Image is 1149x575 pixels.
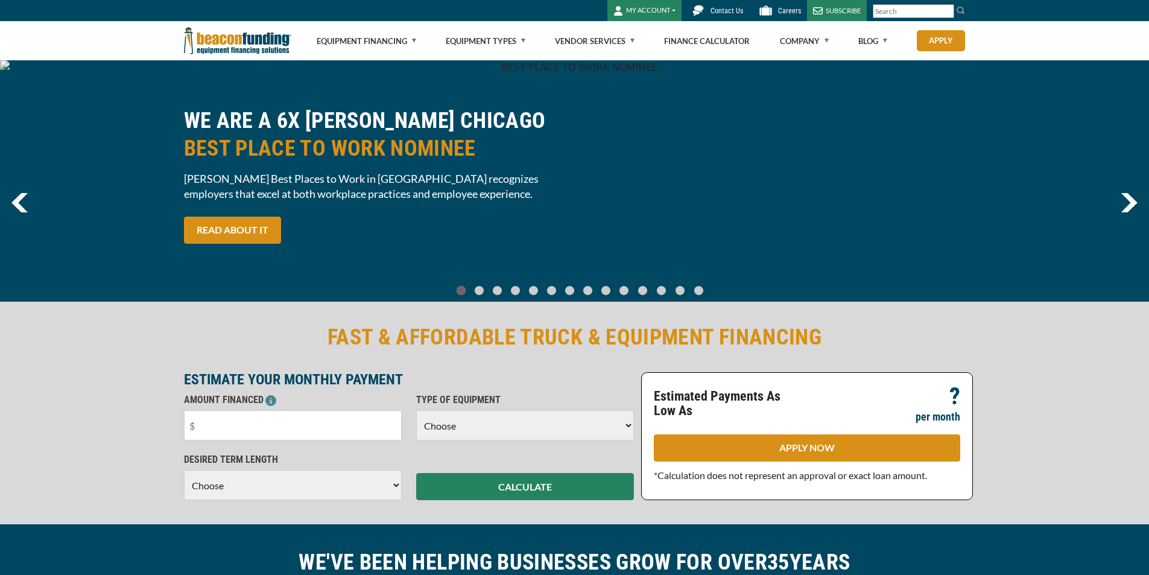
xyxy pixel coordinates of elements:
a: Go To Slide 5 [545,285,559,296]
h2: WE ARE A 6X [PERSON_NAME] CHICAGO [184,107,568,162]
p: AMOUNT FINANCED [184,393,402,407]
input: $ [184,410,402,440]
a: Go To Slide 0 [454,285,469,296]
a: Go To Slide 13 [691,285,706,296]
a: APPLY NOW [654,434,960,462]
a: READ ABOUT IT [184,217,281,244]
a: Blog [858,22,887,60]
a: Go To Slide 4 [527,285,541,296]
span: Careers [778,7,801,15]
a: Go To Slide 6 [563,285,577,296]
span: *Calculation does not represent an approval or exact loan amount. [654,469,927,481]
a: Company [780,22,829,60]
input: Search [873,4,954,18]
p: per month [916,410,960,424]
p: TYPE OF EQUIPMENT [416,393,634,407]
a: Go To Slide 7 [581,285,595,296]
img: Left Navigator [11,193,28,212]
a: Go To Slide 2 [490,285,505,296]
a: Equipment Financing [317,22,416,60]
a: Finance Calculator [664,22,750,60]
a: Vendor Services [555,22,635,60]
p: Estimated Payments As Low As [654,389,800,418]
img: Search [956,5,966,15]
img: Right Navigator [1121,193,1138,212]
span: 35 [767,550,790,575]
button: CALCULATE [416,473,634,500]
a: Equipment Types [446,22,525,60]
a: Go To Slide 11 [654,285,669,296]
a: previous [11,193,28,212]
span: [PERSON_NAME] Best Places to Work in [GEOGRAPHIC_DATA] recognizes employers that excel at both wo... [184,171,568,202]
a: Apply [917,30,965,51]
a: Go To Slide 9 [617,285,631,296]
img: Beacon Funding Corporation logo [184,21,291,60]
a: next [1121,193,1138,212]
a: Go To Slide 10 [635,285,650,296]
p: ? [949,389,960,404]
h2: FAST & AFFORDABLE TRUCK & EQUIPMENT FINANCING [184,323,966,351]
p: DESIRED TERM LENGTH [184,453,402,467]
span: Contact Us [711,7,743,15]
a: Go To Slide 12 [673,285,688,296]
a: Go To Slide 8 [599,285,613,296]
a: Clear search text [942,7,951,16]
a: Go To Slide 3 [508,285,523,296]
a: Go To Slide 1 [472,285,487,296]
p: ESTIMATE YOUR MONTHLY PAYMENT [184,372,634,387]
span: BEST PLACE TO WORK NOMINEE [184,135,568,162]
